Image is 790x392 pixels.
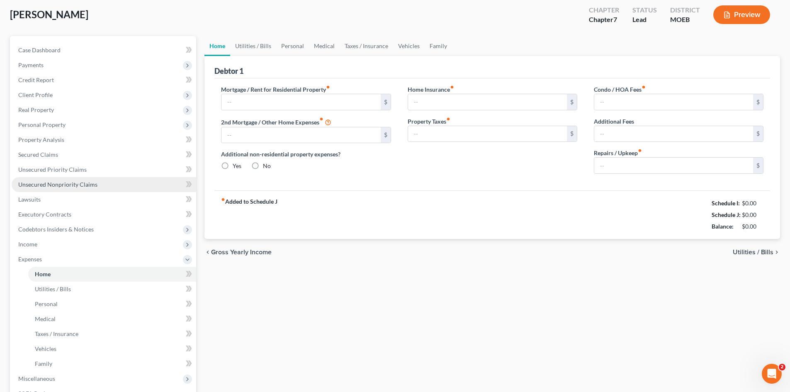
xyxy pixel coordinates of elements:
label: 2nd Mortgage / Other Home Expenses [221,117,331,127]
a: Utilities / Bills [28,282,196,297]
div: $ [567,94,577,110]
span: [PERSON_NAME] [10,8,88,20]
div: Lead [632,15,657,24]
div: MOEB [670,15,700,24]
span: Expenses [18,256,42,263]
a: Taxes / Insurance [340,36,393,56]
strong: Schedule I: [712,200,740,207]
div: $0.00 [742,199,764,207]
span: Home [35,270,51,278]
a: Home [28,267,196,282]
span: 2 [779,364,785,370]
div: $ [753,158,763,173]
strong: Added to Schedule J [221,197,277,232]
i: fiber_manual_record [446,117,450,121]
label: Mortgage / Rent for Residential Property [221,85,330,94]
button: Utilities / Bills chevron_right [733,249,780,256]
a: Utilities / Bills [230,36,276,56]
span: Executory Contracts [18,211,71,218]
button: Preview [713,5,770,24]
div: $ [381,94,391,110]
a: Lawsuits [12,192,196,207]
span: Unsecured Nonpriority Claims [18,181,97,188]
span: Payments [18,61,44,68]
span: Lawsuits [18,196,41,203]
a: Credit Report [12,73,196,88]
button: chevron_left Gross Yearly Income [204,249,272,256]
div: $ [753,126,763,142]
div: Debtor 1 [214,66,243,76]
iframe: Intercom live chat [762,364,782,384]
a: Executory Contracts [12,207,196,222]
span: Medical [35,315,56,322]
input: -- [221,94,380,110]
span: Personal [35,300,58,307]
div: District [670,5,700,15]
span: Case Dashboard [18,46,61,54]
a: Unsecured Nonpriority Claims [12,177,196,192]
label: Additional Fees [594,117,634,126]
label: Repairs / Upkeep [594,149,642,157]
a: Home [204,36,230,56]
span: Vehicles [35,345,56,352]
a: Medical [28,312,196,326]
a: Medical [309,36,340,56]
i: chevron_left [204,249,211,256]
div: Chapter [589,15,619,24]
div: $ [753,94,763,110]
span: Utilities / Bills [35,285,71,292]
i: fiber_manual_record [642,85,646,89]
a: Family [28,356,196,371]
a: Vehicles [393,36,425,56]
i: chevron_right [773,249,780,256]
label: Additional non-residential property expenses? [221,150,391,158]
span: Unsecured Priority Claims [18,166,87,173]
i: fiber_manual_record [638,149,642,153]
input: -- [408,94,567,110]
a: Vehicles [28,341,196,356]
span: Secured Claims [18,151,58,158]
strong: Schedule J: [712,211,741,218]
span: Credit Report [18,76,54,83]
strong: Balance: [712,223,734,230]
div: Status [632,5,657,15]
i: fiber_manual_record [221,197,225,202]
input: -- [594,94,753,110]
input: -- [594,158,753,173]
span: 7 [613,15,617,23]
div: $0.00 [742,211,764,219]
div: Chapter [589,5,619,15]
a: Property Analysis [12,132,196,147]
a: Personal [276,36,309,56]
span: Real Property [18,106,54,113]
span: Property Analysis [18,136,64,143]
input: -- [408,126,567,142]
label: Condo / HOA Fees [594,85,646,94]
span: Gross Yearly Income [211,249,272,256]
a: Secured Claims [12,147,196,162]
a: Taxes / Insurance [28,326,196,341]
input: -- [221,127,380,143]
span: Codebtors Insiders & Notices [18,226,94,233]
input: -- [594,126,753,142]
span: Client Profile [18,91,53,98]
span: Family [35,360,52,367]
a: Personal [28,297,196,312]
label: No [263,162,271,170]
span: Income [18,241,37,248]
label: Property Taxes [408,117,450,126]
span: Taxes / Insurance [35,330,78,337]
div: $ [567,126,577,142]
span: Personal Property [18,121,66,128]
div: $0.00 [742,222,764,231]
i: fiber_manual_record [450,85,454,89]
a: Family [425,36,452,56]
label: Yes [233,162,241,170]
a: Unsecured Priority Claims [12,162,196,177]
a: Case Dashboard [12,43,196,58]
i: fiber_manual_record [326,85,330,89]
span: Utilities / Bills [733,249,773,256]
div: $ [381,127,391,143]
label: Home Insurance [408,85,454,94]
span: Miscellaneous [18,375,55,382]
